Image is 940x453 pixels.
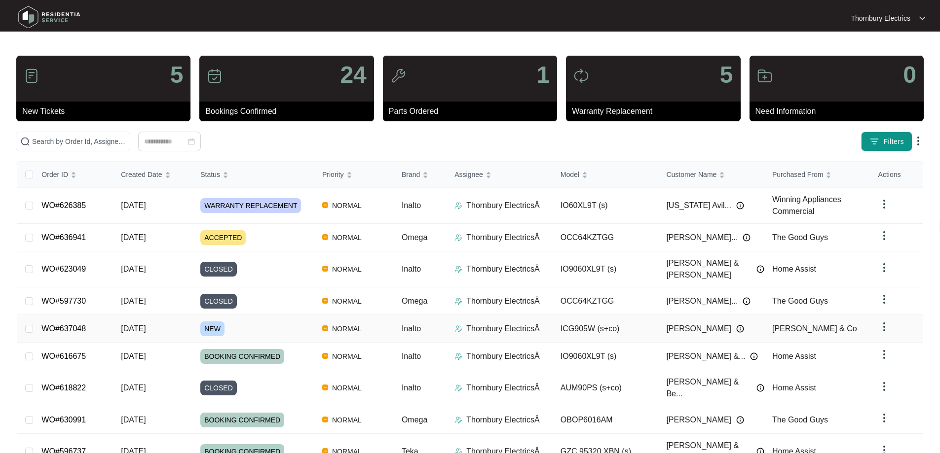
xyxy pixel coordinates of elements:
[328,295,366,307] span: NORMAL
[755,105,924,117] p: Need Information
[878,412,890,424] img: dropdown arrow
[466,263,540,275] p: Thornbury ElectricsÂ
[205,105,374,117] p: Bookings Confirmed
[322,298,328,304] img: Vercel Logo
[878,198,890,210] img: dropdown arrow
[322,266,328,272] img: Vercel Logo
[402,297,427,305] span: Omega
[34,162,113,188] th: Order ID
[878,262,890,274] img: dropdown arrow
[402,383,421,392] span: Inalto
[322,384,328,390] img: Vercel Logo
[772,383,816,392] span: Home Assist
[200,381,237,395] span: CLOSED
[41,201,86,209] a: WO#626385
[772,195,841,215] span: Winning Appliances Commercial
[772,265,816,273] span: Home Assist
[402,324,421,333] span: Inalto
[466,232,540,244] p: Thornbury ElectricsÂ
[402,169,420,180] span: Brand
[454,352,462,360] img: Assigner Icon
[454,169,483,180] span: Assignee
[402,416,427,424] span: Omega
[121,383,146,392] span: [DATE]
[861,132,912,151] button: filter iconFilters
[869,137,879,146] img: filter icon
[736,325,744,333] img: Info icon
[454,202,462,209] img: Assigner Icon
[15,2,84,32] img: residentia service logo
[878,381,890,392] img: dropdown arrow
[466,414,540,426] p: Thornbury ElectricsÂ
[454,234,462,242] img: Assigner Icon
[121,169,162,180] span: Created Date
[743,297,751,305] img: Info icon
[466,323,540,335] p: Thornbury ElectricsÂ
[170,63,184,87] p: 5
[666,257,752,281] span: [PERSON_NAME] & [PERSON_NAME]
[919,16,925,21] img: dropdown arrow
[200,349,284,364] span: BOOKING CONFIRMED
[851,13,910,23] p: Thornbury Electrics
[322,169,344,180] span: Priority
[192,162,314,188] th: Status
[328,382,366,394] span: NORMAL
[666,323,731,335] span: [PERSON_NAME]
[200,262,237,277] span: CLOSED
[41,383,86,392] a: WO#618822
[200,169,220,180] span: Status
[328,232,366,244] span: NORMAL
[666,169,716,180] span: Customer Name
[322,325,328,331] img: Vercel Logo
[328,263,366,275] span: NORMAL
[666,200,731,211] span: [US_STATE] Avil...
[772,416,828,424] span: The Good Guys
[466,200,540,211] p: Thornbury ElectricsÂ
[666,295,738,307] span: [PERSON_NAME]...
[666,376,752,400] span: [PERSON_NAME] & Be...
[121,297,146,305] span: [DATE]
[553,251,659,287] td: IO9060XL9T (s)
[878,348,890,360] img: dropdown arrow
[878,293,890,305] img: dropdown arrow
[772,297,828,305] span: The Good Guys
[553,162,659,188] th: Model
[756,265,764,273] img: Info icon
[200,294,237,309] span: CLOSED
[121,201,146,209] span: [DATE]
[772,324,857,333] span: [PERSON_NAME] & Co
[454,416,462,424] img: Assigner Icon
[756,384,764,392] img: Info icon
[200,198,301,213] span: WARRANTY REPLACEMENT
[666,414,731,426] span: [PERSON_NAME]
[394,162,447,188] th: Brand
[561,169,579,180] span: Model
[454,384,462,392] img: Assigner Icon
[903,63,916,87] p: 0
[750,352,758,360] img: Info icon
[573,68,589,84] img: icon
[41,169,68,180] span: Order ID
[20,137,30,146] img: search-icon
[41,233,86,242] a: WO#636941
[466,382,540,394] p: Thornbury ElectricsÂ
[41,297,86,305] a: WO#597730
[121,233,146,242] span: [DATE]
[113,162,192,188] th: Created Date
[743,234,751,242] img: Info icon
[764,162,870,188] th: Purchased From
[322,353,328,359] img: Vercel Logo
[121,265,146,273] span: [DATE]
[200,413,284,427] span: BOOKING CONFIRMED
[553,315,659,343] td: ICG905W (s+co)
[553,370,659,406] td: AUM90PS (s+co)
[878,230,890,242] img: dropdown arrow
[736,202,744,209] img: Info icon
[340,63,366,87] p: 24
[553,406,659,434] td: OBOP6016AM
[24,68,39,84] img: icon
[390,68,406,84] img: icon
[200,321,225,336] span: NEW
[207,68,223,84] img: icon
[736,416,744,424] img: Info icon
